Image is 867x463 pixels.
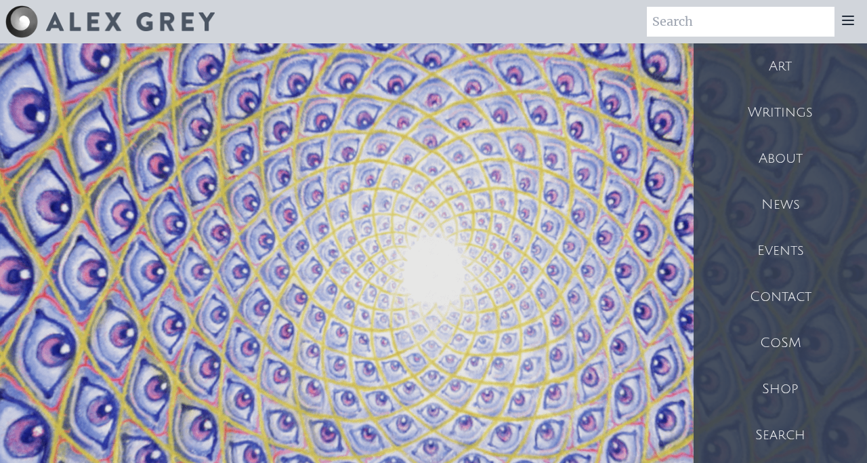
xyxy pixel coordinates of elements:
[694,274,867,320] a: Contact
[694,412,867,458] a: Search
[647,7,834,37] input: Search
[694,366,867,412] a: Shop
[694,136,867,182] a: About
[694,228,867,274] a: Events
[694,89,867,136] a: Writings
[694,43,867,89] a: Art
[694,182,867,228] a: News
[694,320,867,366] a: CoSM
